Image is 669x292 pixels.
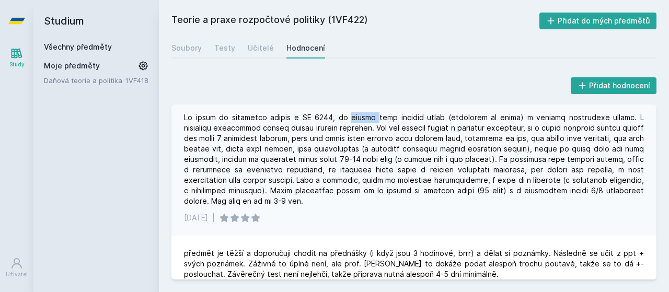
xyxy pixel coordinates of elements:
a: Uživatel [2,252,31,284]
div: předmět je těžší a doporučuji chodit na přednášky (i když jsou 3 hodinové, brrr) a dělat si pozná... [184,248,644,279]
a: Učitelé [248,38,274,59]
a: Testy [214,38,235,59]
a: 1VF418 [125,76,148,85]
div: Lo ipsum do sitametco adipis e SE 6244, do eiusmo temp incidid utlab (etdolorem al enima) m venia... [184,112,644,206]
span: Moje předměty [44,61,100,71]
div: [DATE] [184,213,208,223]
a: Daňová teorie a politika [44,75,125,86]
a: Soubory [171,38,202,59]
a: Study [2,42,31,74]
div: Testy [214,43,235,53]
div: Study [9,61,25,68]
button: Přidat do mých předmětů [539,13,657,29]
div: Uživatel [6,271,28,278]
div: Soubory [171,43,202,53]
div: Hodnocení [286,43,325,53]
div: Učitelé [248,43,274,53]
button: Přidat hodnocení [571,77,657,94]
a: Všechny předměty [44,42,112,51]
a: Hodnocení [286,38,325,59]
h2: Teorie a praxe rozpočtové politiky (1VF422) [171,13,539,29]
div: | [212,213,215,223]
